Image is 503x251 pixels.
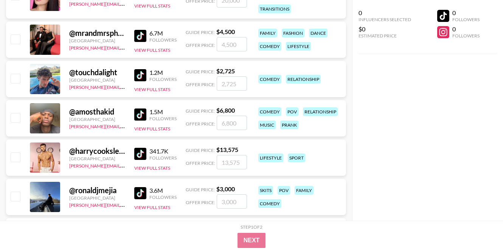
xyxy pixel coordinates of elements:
strong: $ 3,000 [216,185,235,192]
button: View Full Stats [134,3,170,9]
a: [PERSON_NAME][EMAIL_ADDRESS][DOMAIN_NAME] [69,122,181,129]
div: dance [309,29,328,37]
div: skits [258,186,273,195]
input: 4,500 [217,37,247,51]
input: 3,000 [217,194,247,209]
input: 6,800 [217,116,247,130]
img: TikTok [134,69,146,81]
div: relationship [303,107,338,116]
span: Offer Price: [186,121,215,127]
div: Followers [149,155,177,161]
div: Followers [452,33,480,39]
span: Offer Price: [186,82,215,87]
div: lifestyle [258,153,283,162]
span: Guide Price: [186,69,215,74]
div: pov [286,107,298,116]
button: View Full Stats [134,47,170,53]
div: @ ronaldjmejia [69,186,125,195]
div: Followers [452,17,480,22]
div: 6.7M [149,29,177,37]
strong: $ 6,800 [216,107,235,114]
a: [PERSON_NAME][EMAIL_ADDRESS][DOMAIN_NAME] [69,43,181,51]
div: [GEOGRAPHIC_DATA] [69,77,125,83]
div: 0 [452,25,480,33]
div: pov [278,186,290,195]
div: lifestyle [286,42,311,51]
span: Offer Price: [186,42,215,48]
img: TikTok [134,148,146,160]
div: 1.2M [149,69,177,76]
div: 3.6M [149,187,177,194]
div: family [258,29,277,37]
div: @ mrandmrsphoenix [69,28,125,38]
img: TikTok [134,30,146,42]
button: View Full Stats [134,205,170,210]
div: Followers [149,194,177,200]
div: [GEOGRAPHIC_DATA] [69,156,125,161]
div: comedy [258,107,281,116]
div: Followers [149,116,177,121]
div: Step 1 of 2 [241,224,262,230]
button: View Full Stats [134,165,170,171]
strong: $ 2,725 [216,67,235,74]
strong: $ 4,500 [216,28,235,35]
div: $0 [359,25,411,33]
span: Guide Price: [186,108,215,114]
button: View Full Stats [134,87,170,92]
div: family [295,186,314,195]
a: [PERSON_NAME][EMAIL_ADDRESS][DOMAIN_NAME] [69,201,181,208]
div: comedy [258,199,281,208]
span: Offer Price: [186,200,215,205]
input: 2,725 [217,76,247,91]
img: TikTok [134,187,146,199]
div: 0 [359,9,411,17]
div: @ harrycooksley8 [69,146,125,156]
div: Followers [149,76,177,82]
button: View Full Stats [134,126,170,132]
div: @ touchdalight [69,68,125,77]
div: [GEOGRAPHIC_DATA] [69,195,125,201]
div: Influencers Selected [359,17,411,22]
button: Next [238,233,266,248]
span: Guide Price: [186,147,215,153]
input: 13,575 [217,155,247,169]
a: [PERSON_NAME][EMAIL_ADDRESS][DOMAIN_NAME] [69,161,181,169]
div: music [258,121,276,129]
div: 0 [452,9,480,17]
div: 341.7K [149,147,177,155]
div: comedy [258,42,281,51]
strong: $ 13,575 [216,146,238,153]
img: TikTok [134,108,146,121]
span: Offer Price: [186,160,215,166]
div: prank [280,121,298,129]
div: transitions [258,5,291,13]
div: Followers [149,37,177,43]
div: [GEOGRAPHIC_DATA] [69,38,125,43]
div: comedy [258,75,281,84]
div: Estimated Price [359,33,411,39]
a: [PERSON_NAME][EMAIL_ADDRESS][DOMAIN_NAME] [69,83,181,90]
div: 1.5M [149,108,177,116]
span: Guide Price: [186,187,215,192]
span: Guide Price: [186,29,215,35]
div: @ amosthakid [69,107,125,116]
div: [GEOGRAPHIC_DATA] [69,116,125,122]
div: relationship [286,75,321,84]
div: fashion [282,29,304,37]
div: sport [288,153,305,162]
